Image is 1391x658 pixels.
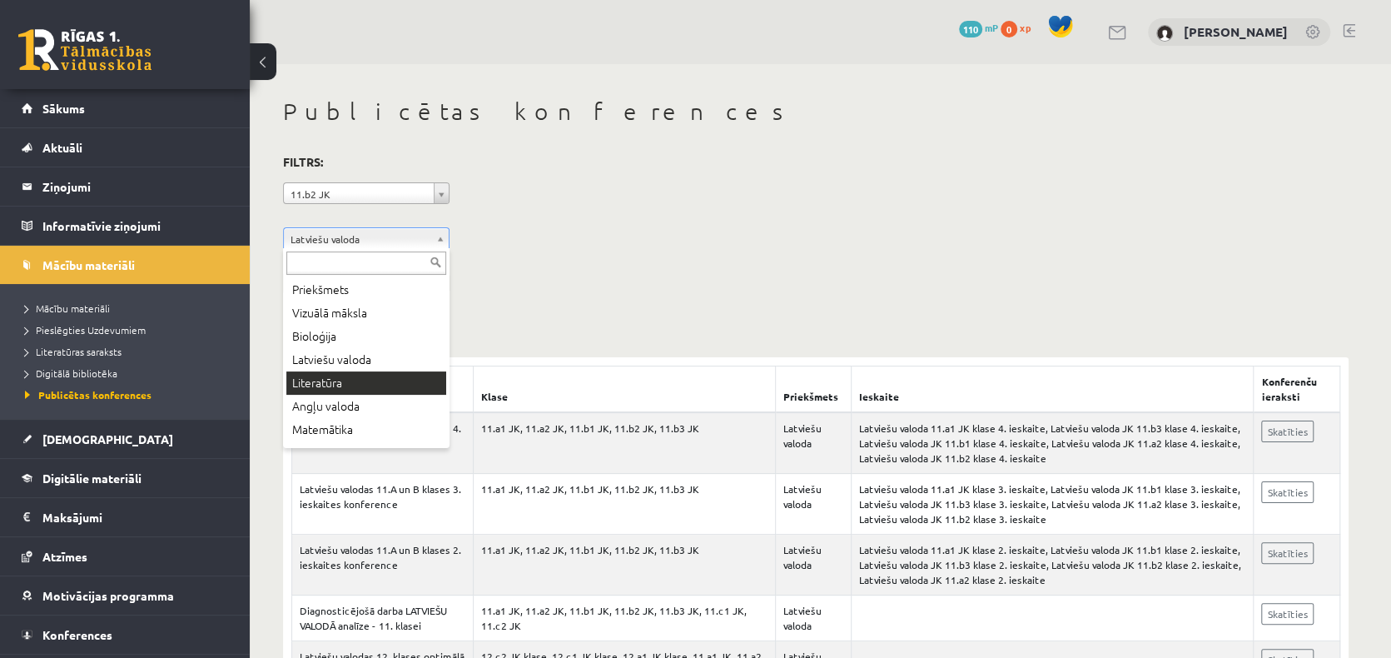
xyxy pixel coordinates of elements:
div: Latviešu valoda [286,348,446,371]
div: Vizuālā māksla [286,302,446,325]
div: Angļu valoda [286,395,446,418]
div: Latvijas un pasaules vēsture [286,441,446,465]
div: Literatūra [286,371,446,395]
div: Matemātika [286,418,446,441]
div: Bioloģija [286,325,446,348]
div: Priekšmets [286,278,446,302]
